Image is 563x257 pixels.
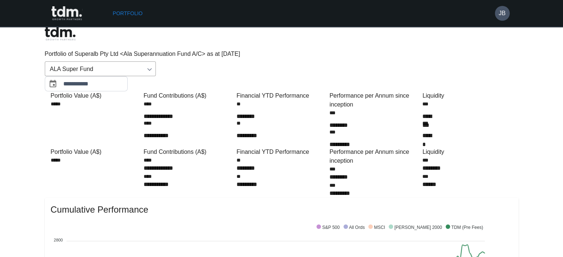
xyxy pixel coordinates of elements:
tspan: 2800 [54,238,63,243]
h6: JB [499,9,506,18]
div: Fund Contributions (A$) [144,91,234,100]
div: ALA Super Fund [45,61,156,76]
div: Liquidity [422,91,512,100]
div: Portfolio Value (A$) [51,91,141,100]
div: Fund Contributions (A$) [144,148,234,156]
span: Cumulative Performance [51,204,513,216]
div: Performance per Annum since inception [329,148,419,165]
span: S&P 500 [316,225,339,230]
div: Portfolio Value (A$) [51,148,141,156]
span: [PERSON_NAME] 2000 [389,225,442,230]
button: Choose date, selected date is Aug 31, 2025 [46,77,60,91]
span: MSCI [368,225,385,230]
span: TDM (Pre Fees) [446,225,483,230]
button: JB [495,6,510,21]
p: Portfolio of Superalb Pty Ltd <Ala Superannuation Fund A/C> as at [DATE] [45,50,519,58]
span: All Ords [344,225,365,230]
div: Financial YTD Performance [237,148,326,156]
a: Portfolio [110,7,146,20]
div: Performance per Annum since inception [329,91,419,109]
div: Liquidity [422,148,512,156]
div: Financial YTD Performance [237,91,326,100]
